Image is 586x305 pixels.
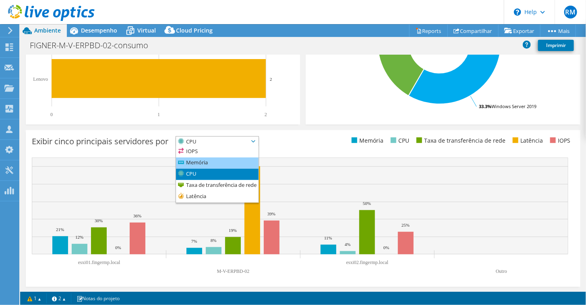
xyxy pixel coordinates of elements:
text: 1 [157,112,160,117]
text: 36% [133,213,141,218]
li: Memória [176,158,259,169]
text: M-V-ERPBD-02 [217,268,250,274]
text: 39% [267,211,275,216]
li: Taxa de transferência de rede [414,136,505,145]
text: 12% [75,235,83,239]
a: Imprimir [538,40,574,51]
a: Exportar [498,25,540,37]
text: esxi02.fingermp.local [346,260,389,265]
span: RM [564,6,577,18]
text: 8% [211,238,217,243]
a: 1 [22,293,47,303]
li: IOPS [176,146,259,158]
li: Memória [350,136,383,145]
text: esxi01.fingermp.local [78,260,120,265]
text: 19% [229,228,237,233]
li: Taxa de transferência de rede [176,180,259,191]
span: Desempenho [81,27,117,34]
text: 21% [56,227,64,232]
text: 50% [363,201,371,206]
text: 7% [191,239,197,244]
li: CPU [176,169,259,180]
text: 0 [50,112,53,117]
text: 2 [270,77,272,82]
tspan: 33.3% [479,103,491,109]
text: 2 [265,112,267,117]
text: 0% [383,245,389,250]
a: Compartilhar [447,25,499,37]
a: Reports [409,25,448,37]
span: Ambiente [34,27,61,34]
text: 25% [402,223,410,227]
span: Virtual [137,27,156,34]
tspan: Windows Server 2019 [491,103,536,109]
li: Latência [176,191,259,203]
li: CPU [389,136,409,145]
text: 30% [95,218,103,223]
svg: \n [514,8,521,16]
text: 4% [345,242,351,247]
li: IOPS [548,136,570,145]
a: Mais [540,25,576,37]
a: Notas do projeto [71,293,125,303]
span: CPU [176,137,248,146]
span: Cloud Pricing [176,27,213,34]
text: 11% [324,235,332,240]
h1: FIGNER-M-V-ERPBD-02-consumo [26,41,161,50]
text: Outro [496,268,507,274]
text: 0% [115,245,121,250]
li: Latência [511,136,543,145]
text: Lenovo [33,76,48,82]
a: 2 [46,293,71,303]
